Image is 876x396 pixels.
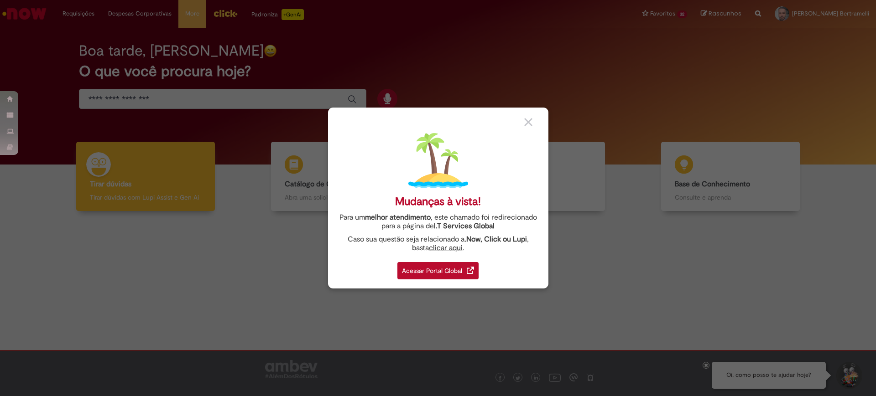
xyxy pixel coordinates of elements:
div: Acessar Portal Global [397,262,479,279]
strong: melhor atendimento [365,213,431,222]
img: redirect_link.png [467,267,474,274]
a: I.T Services Global [434,216,495,231]
div: Caso sua questão seja relacionado a , basta . [335,235,542,252]
img: island.png [408,131,468,190]
div: Mudanças à vista! [395,195,481,208]
div: Para um , este chamado foi redirecionado para a página de [335,213,542,231]
a: clicar aqui [429,238,463,252]
a: Acessar Portal Global [397,257,479,279]
strong: .Now, Click ou Lupi [464,235,527,244]
img: close_button_grey.png [524,118,532,126]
